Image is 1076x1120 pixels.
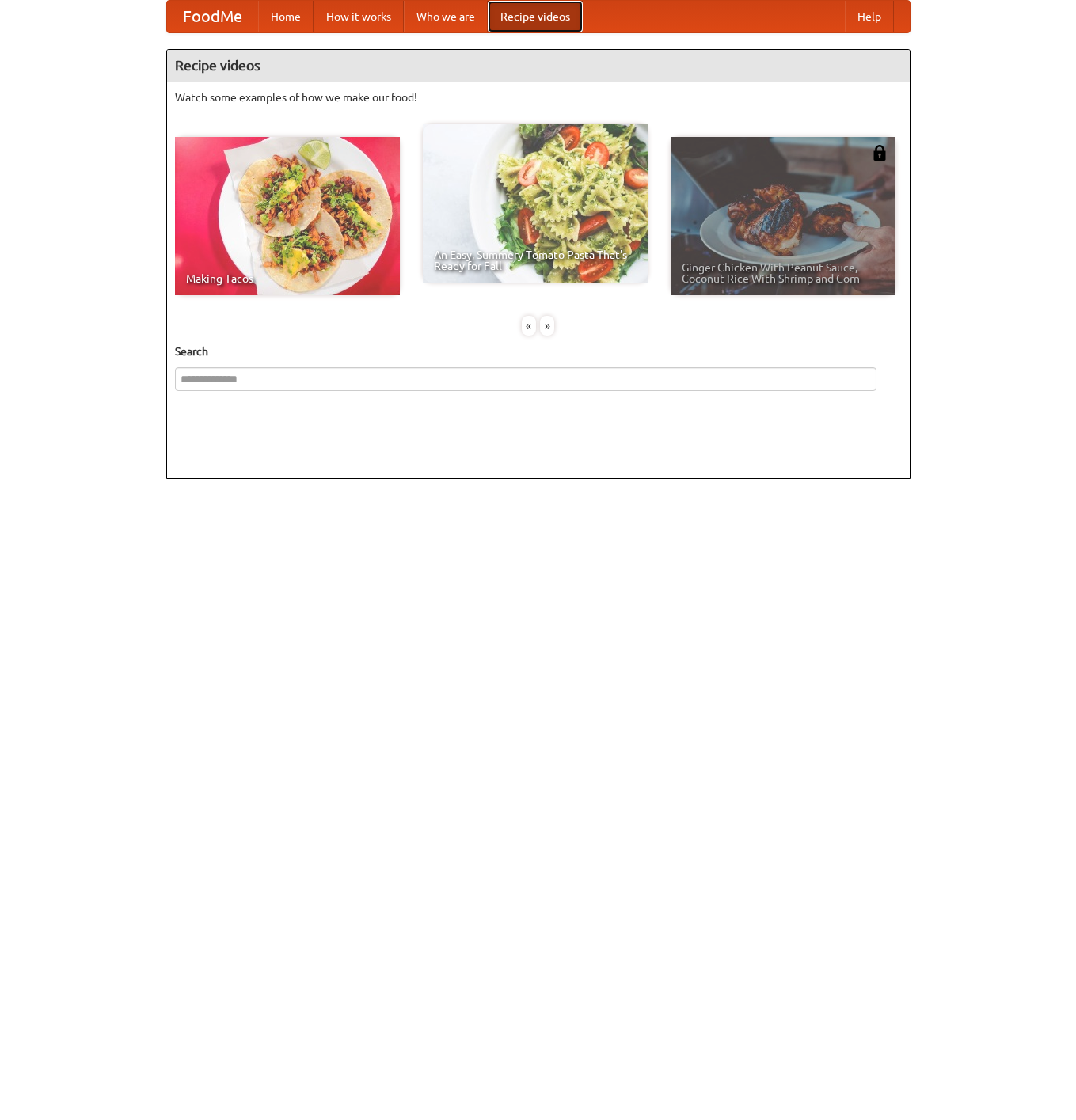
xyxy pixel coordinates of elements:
h5: Search [175,344,902,359]
a: Home [258,1,314,32]
div: « [522,316,536,336]
span: Making Tacos [186,273,389,284]
span: An Easy, Summery Tomato Pasta That's Ready for Fall [434,249,637,271]
img: 483408.png [872,145,888,161]
a: Recipe videos [488,1,583,32]
a: FoodMe [167,1,258,32]
p: Watch some examples of how we make our food! [175,89,902,105]
a: Making Tacos [175,137,400,295]
h4: Recipe videos [167,50,910,82]
a: Who we are [404,1,488,32]
a: How it works [314,1,404,32]
div: » [540,316,554,336]
a: An Easy, Summery Tomato Pasta That's Ready for Fall [423,124,648,283]
a: Help [845,1,894,32]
